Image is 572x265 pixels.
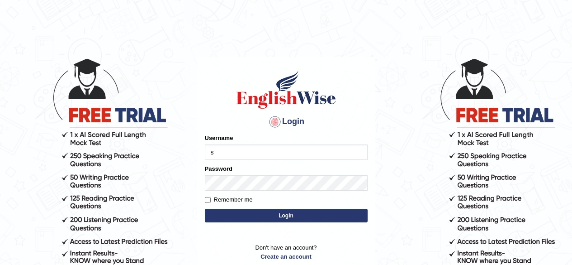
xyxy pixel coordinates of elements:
[205,115,368,129] h4: Login
[205,209,368,222] button: Login
[205,134,233,142] label: Username
[205,197,211,203] input: Remember me
[205,195,253,204] label: Remember me
[205,252,368,261] a: Create an account
[235,69,338,110] img: Logo of English Wise sign in for intelligent practice with AI
[205,164,232,173] label: Password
